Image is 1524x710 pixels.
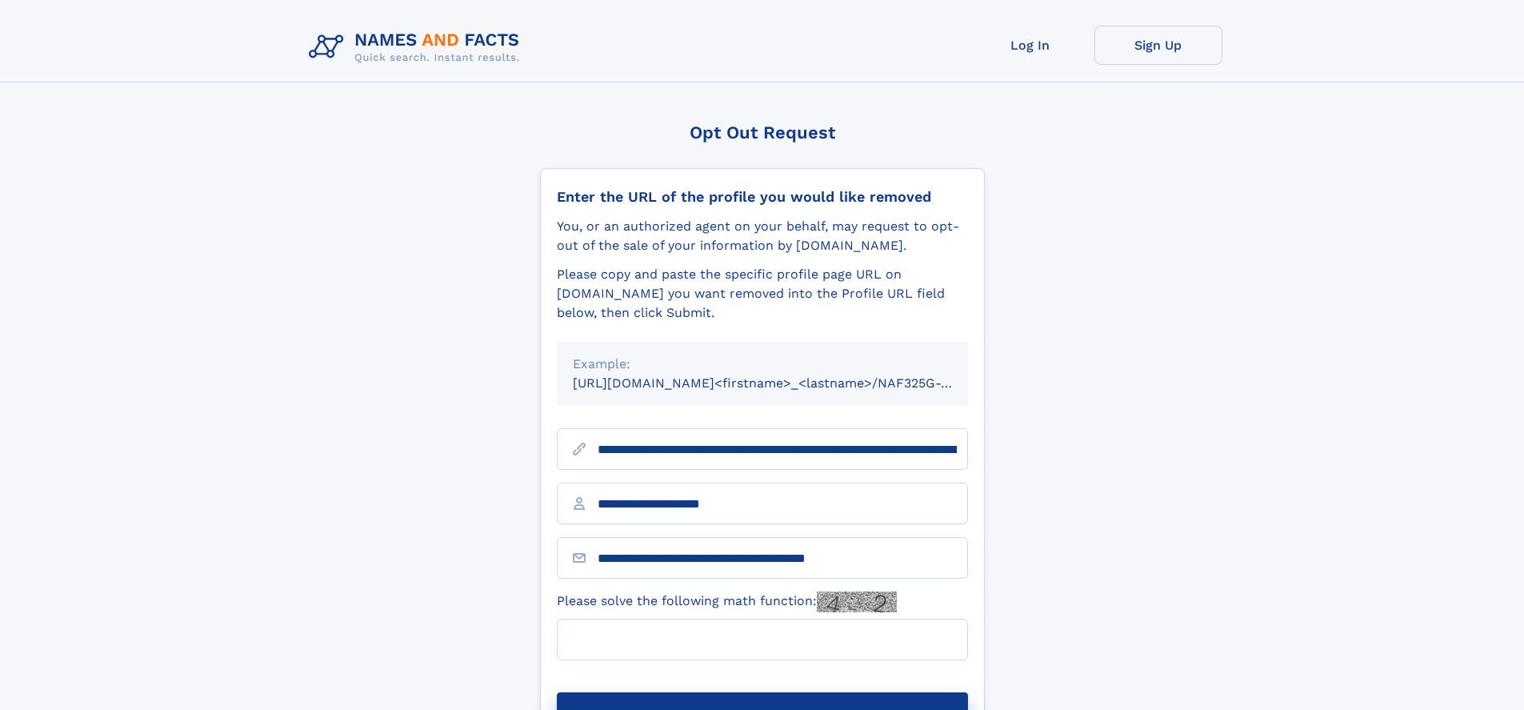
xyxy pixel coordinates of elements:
small: [URL][DOMAIN_NAME]<firstname>_<lastname>/NAF325G-xxxxxxxx [573,375,998,391]
div: Example: [573,355,952,374]
a: Sign Up [1094,26,1222,65]
a: Log In [966,26,1094,65]
div: Please copy and paste the specific profile page URL on [DOMAIN_NAME] you want removed into the Pr... [557,265,968,323]
div: Opt Out Request [540,122,985,142]
div: You, or an authorized agent on your behalf, may request to opt-out of the sale of your informatio... [557,217,968,255]
label: Please solve the following math function: [557,592,897,612]
img: Logo Names and Facts [302,26,533,69]
div: Enter the URL of the profile you would like removed [557,188,968,206]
